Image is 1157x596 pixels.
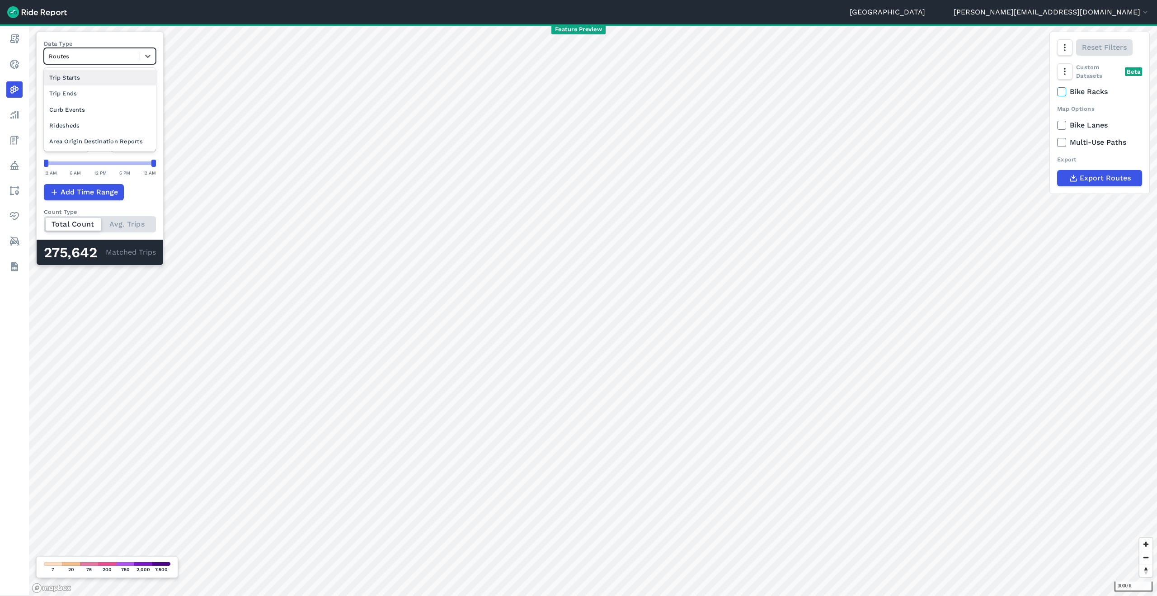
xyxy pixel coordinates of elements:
a: Report [6,31,23,47]
button: Export Routes [1057,170,1142,186]
span: Add Time Range [61,187,118,198]
span: Export Routes [1080,173,1131,184]
button: Add Time Range [44,184,124,200]
div: Map Options [1057,104,1142,113]
div: 6 PM [119,169,130,177]
div: 6 AM [70,169,81,177]
a: Fees [6,132,23,148]
a: ModeShift [6,233,23,250]
label: Data Type [44,39,156,48]
button: Zoom out [1139,551,1152,564]
span: Feature Preview [551,25,606,34]
a: Health [6,208,23,224]
div: Area Origin Destination Reports [44,133,156,149]
button: Reset bearing to north [1139,564,1152,577]
div: 3000 ft [1115,582,1152,591]
a: Datasets [6,259,23,275]
div: 12 AM [143,169,156,177]
div: Beta [1125,67,1142,76]
a: Policy [6,157,23,174]
canvas: Map [29,24,1157,596]
label: Bike Racks [1057,86,1142,97]
div: Trip Starts [44,70,156,85]
div: 275,642 [44,247,106,259]
button: Zoom in [1139,538,1152,551]
div: Curb Events [44,102,156,118]
a: Areas [6,183,23,199]
div: Custom Datasets [1057,63,1142,80]
a: [GEOGRAPHIC_DATA] [850,7,925,18]
img: Ride Report [7,6,67,18]
a: Analyze [6,107,23,123]
label: Multi-Use Paths [1057,137,1142,148]
a: Heatmaps [6,81,23,98]
div: Count Type [44,208,156,216]
div: 12 PM [94,169,107,177]
div: Matched Trips [37,240,163,265]
button: [PERSON_NAME][EMAIL_ADDRESS][DOMAIN_NAME] [954,7,1150,18]
a: Realtime [6,56,23,72]
label: Bike Lanes [1057,120,1142,131]
div: 12 AM [44,169,57,177]
a: Mapbox logo [32,583,71,593]
span: Reset Filters [1082,42,1127,53]
button: Reset Filters [1076,39,1133,56]
div: Export [1057,155,1142,164]
div: Ridesheds [44,118,156,133]
div: Trip Ends [44,85,156,101]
